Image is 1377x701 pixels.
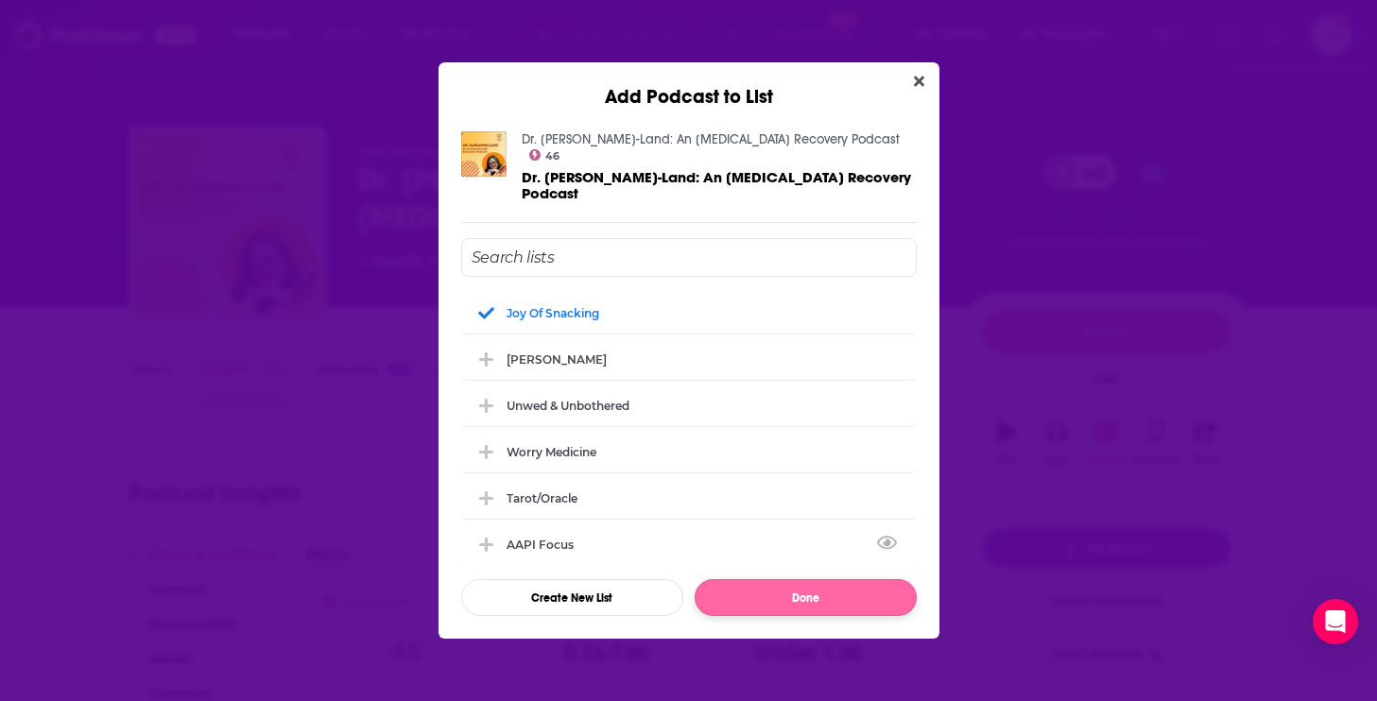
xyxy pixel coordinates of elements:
a: Dr. Marianne-Land: An Eating Disorder Recovery Podcast [522,169,917,201]
div: Worry Medicine [507,445,596,459]
span: 46 [545,152,559,161]
div: Add Podcast to List [439,62,939,109]
a: Dr. Marianne-Land: An Eating Disorder Recovery Podcast [522,131,900,147]
span: Dr. [PERSON_NAME]-Land: An [MEDICAL_DATA] Recovery Podcast [522,168,911,202]
div: AAPI Focus [461,523,917,565]
button: Close [906,70,932,94]
div: Open Intercom Messenger [1313,599,1358,644]
div: Tarot/Oracle [461,477,917,519]
div: AAPI Focus [507,538,585,552]
button: Done [695,579,917,616]
button: View Link [574,548,585,550]
button: Create New List [461,579,683,616]
div: Joy of Snacking [461,292,917,333]
div: Joy of Snacking [507,306,599,320]
div: Unwed & Unbothered [461,385,917,426]
div: Tarot/Oracle [507,491,577,505]
img: Dr. Marianne-Land: An Eating Disorder Recovery Podcast [461,131,507,177]
input: Search lists [461,238,917,277]
div: Add Podcast To List [461,238,917,616]
a: 46 [529,149,560,161]
div: [PERSON_NAME] [507,352,607,367]
div: Elizabeth Su [461,338,917,380]
div: Worry Medicine [461,431,917,472]
div: Unwed & Unbothered [507,399,629,413]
